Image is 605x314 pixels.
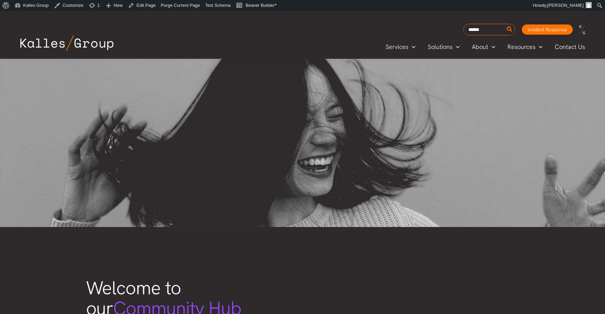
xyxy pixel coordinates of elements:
[408,42,415,52] span: Menu Toggle
[555,42,585,52] span: Contact Us
[547,3,584,8] span: [PERSON_NAME]
[535,42,542,52] span: Menu Toggle
[452,42,460,52] span: Menu Toggle
[501,42,549,52] a: ResourcesMenu Toggle
[508,42,535,52] span: Resources
[505,24,514,35] button: Search
[549,42,592,52] a: Contact Us
[428,42,452,52] span: Solutions
[422,42,466,52] a: SolutionsMenu Toggle
[472,42,488,52] span: About
[20,35,113,51] img: Kalles Group
[386,42,408,52] span: Services
[466,42,501,52] a: AboutMenu Toggle
[379,41,591,52] nav: Primary Site Navigation
[522,24,573,35] a: Incident Response
[274,1,277,8] span: •
[488,42,495,52] span: Menu Toggle
[379,42,422,52] a: ServicesMenu Toggle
